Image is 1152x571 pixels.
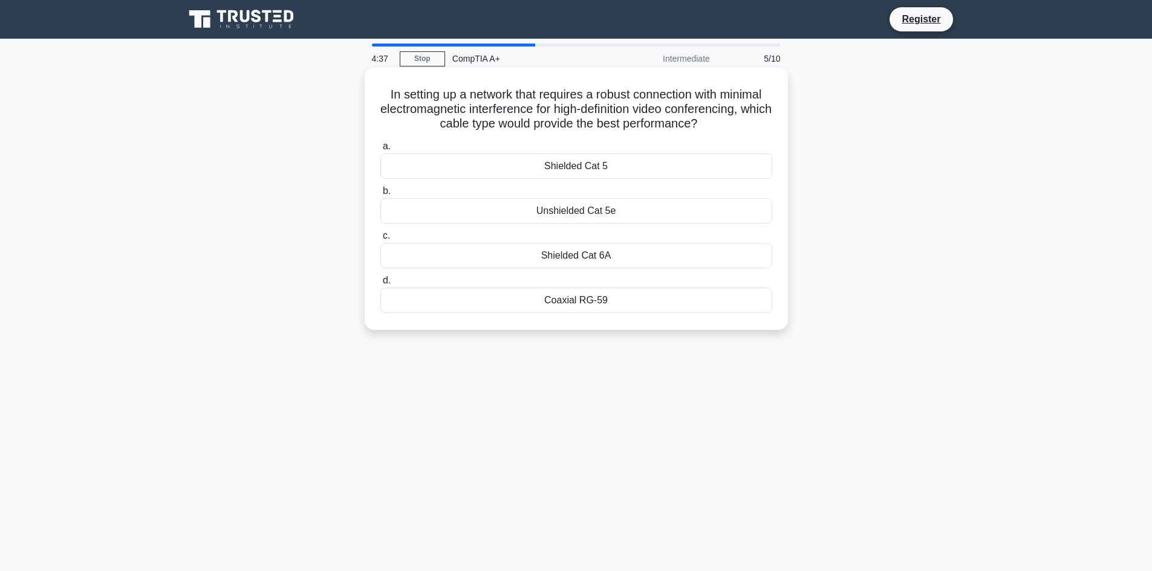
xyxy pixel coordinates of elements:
div: Unshielded Cat 5e [380,198,772,224]
a: Register [894,11,948,27]
span: a. [383,141,391,151]
div: Shielded Cat 6A [380,243,772,268]
span: d. [383,275,391,285]
div: Coaxial RG-59 [380,288,772,313]
div: 5/10 [717,47,788,71]
div: 4:37 [365,47,400,71]
span: c. [383,230,390,240]
div: CompTIA A+ [445,47,611,71]
div: Intermediate [611,47,717,71]
h5: In setting up a network that requires a robust connection with minimal electromagnetic interferen... [379,87,773,132]
div: Shielded Cat 5 [380,153,772,179]
span: b. [383,185,391,196]
a: Stop [400,51,445,66]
